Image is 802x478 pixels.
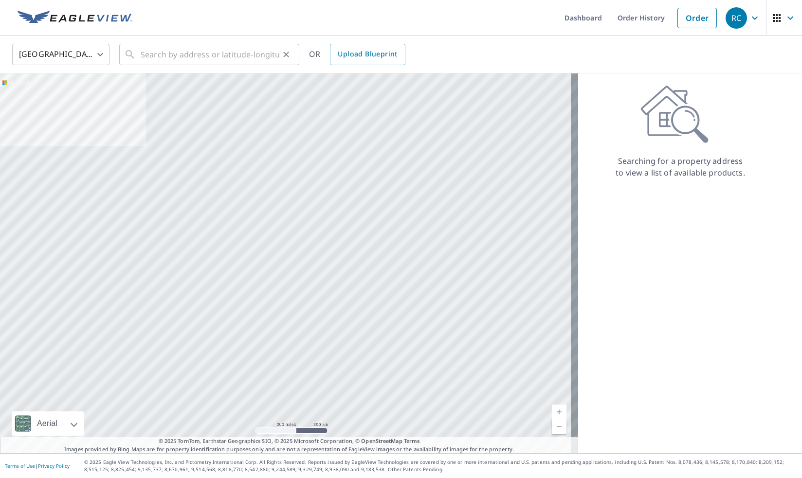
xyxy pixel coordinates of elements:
[552,419,566,434] a: Current Level 5, Zoom Out
[34,411,60,436] div: Aerial
[677,8,717,28] a: Order
[309,44,405,65] div: OR
[404,437,420,444] a: Terms
[5,462,35,469] a: Terms of Use
[38,462,70,469] a: Privacy Policy
[159,437,420,445] span: © 2025 TomTom, Earthstar Geographics SIO, © 2025 Microsoft Corporation, ©
[12,41,109,68] div: [GEOGRAPHIC_DATA]
[279,48,293,61] button: Clear
[726,7,747,29] div: RC
[18,11,132,25] img: EV Logo
[615,155,746,178] p: Searching for a property address to view a list of available products.
[5,463,70,469] p: |
[12,411,84,436] div: Aerial
[361,437,402,444] a: OpenStreetMap
[141,41,279,68] input: Search by address or latitude-longitude
[84,459,797,473] p: © 2025 Eagle View Technologies, Inc. and Pictometry International Corp. All Rights Reserved. Repo...
[330,44,405,65] a: Upload Blueprint
[552,405,566,419] a: Current Level 5, Zoom In
[338,48,397,60] span: Upload Blueprint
